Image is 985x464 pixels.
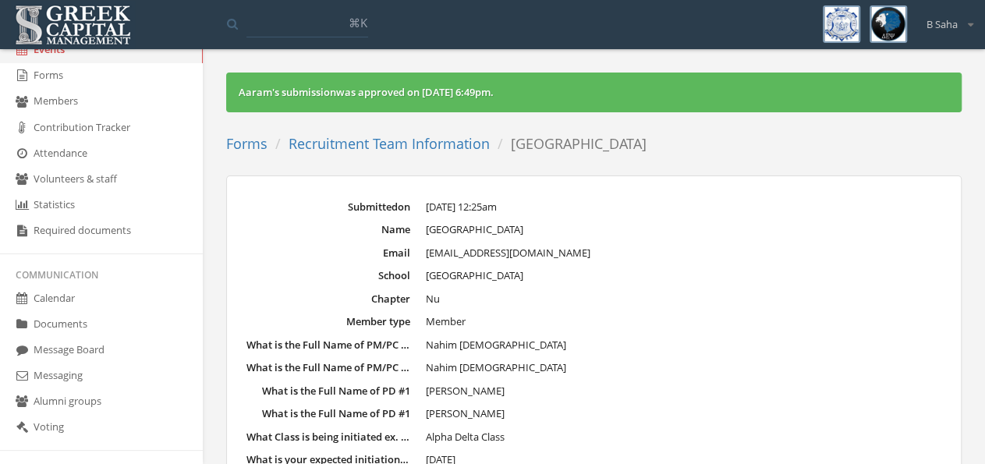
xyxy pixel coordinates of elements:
[426,338,566,352] span: Nahim [DEMOGRAPHIC_DATA]
[246,222,410,237] dt: Name
[426,222,941,238] dd: [GEOGRAPHIC_DATA]
[246,430,410,445] dt: What Class is being initiated ex. beta class
[426,268,941,284] dd: [GEOGRAPHIC_DATA]
[426,360,566,374] span: Nahim [DEMOGRAPHIC_DATA]
[426,384,505,398] span: [PERSON_NAME]
[426,314,941,330] dd: Member
[422,85,491,99] span: [DATE] 6:49pm
[289,134,490,153] a: Recruitment Team Information
[490,134,647,154] li: [GEOGRAPHIC_DATA]
[426,200,497,214] span: [DATE] 12:25am
[426,430,505,444] span: Alpha Delta Class
[246,292,410,306] dt: Chapter
[239,85,949,100] div: Aaram 's submission was approved on .
[426,406,505,420] span: [PERSON_NAME]
[246,360,410,375] dt: What is the Full Name of PM/PC #2
[426,292,941,307] dd: Nu
[246,384,410,398] dt: What is the Full Name of PD #1
[226,134,268,153] a: Forms
[246,200,410,214] dt: Submitted on
[349,15,367,30] span: ⌘K
[246,338,410,352] dt: What is the Full Name of PM/PC #1
[927,17,958,32] span: B Saha
[426,246,941,261] dd: [EMAIL_ADDRESS][DOMAIN_NAME]
[246,246,410,260] dt: Email
[246,268,410,283] dt: School
[246,406,410,421] dt: What is the Full Name of PD #1
[246,314,410,329] dt: Member type
[916,5,973,32] div: B Saha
